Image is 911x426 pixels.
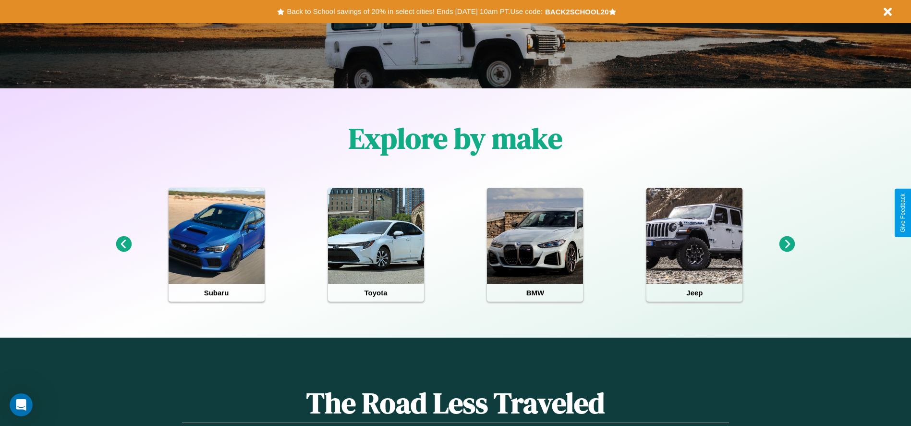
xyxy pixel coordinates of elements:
h1: Explore by make [349,119,562,158]
h4: Subaru [169,284,265,302]
h4: Toyota [328,284,424,302]
button: Back to School savings of 20% in select cities! Ends [DATE] 10am PT.Use code: [284,5,545,18]
h4: Jeep [646,284,742,302]
h4: BMW [487,284,583,302]
iframe: Intercom live chat [10,393,33,416]
div: Give Feedback [899,194,906,232]
h1: The Road Less Traveled [182,383,729,423]
b: BACK2SCHOOL20 [545,8,609,16]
